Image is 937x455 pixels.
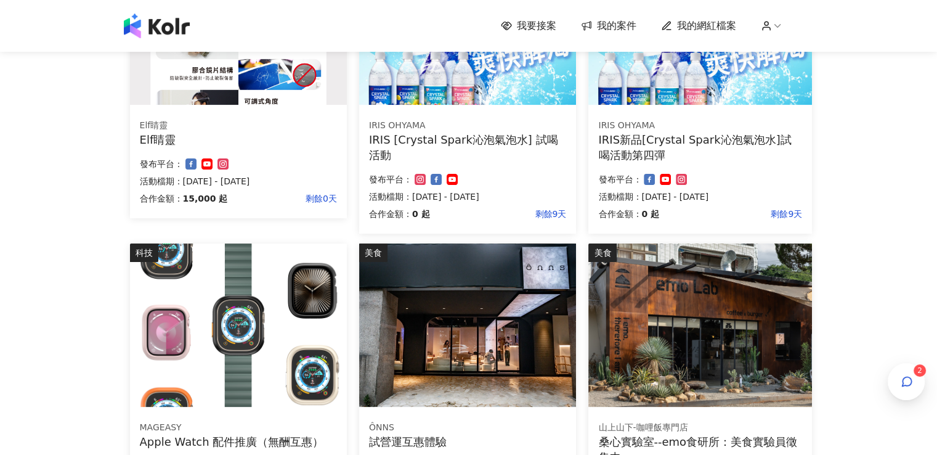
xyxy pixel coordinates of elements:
[369,120,566,132] div: IRIS OHYAMA
[914,364,926,377] sup: 2
[140,132,337,147] div: Elf睛靈
[359,244,387,262] div: 美食
[659,207,802,221] p: 剩餘9天
[369,434,566,449] div: 試營運互惠體驗
[598,132,802,163] div: IRIS新品[Crystal Spark沁泡氣泡水]試喝活動第四彈
[369,189,566,204] p: 活動檔期：[DATE] - [DATE]
[130,244,158,262] div: 科技
[130,244,347,407] img: Apple Watch 全系列配件
[124,14,190,38] img: logo
[501,19,556,33] a: 我要接案
[369,207,412,221] p: 合作金額：
[888,363,925,400] button: 2
[661,19,736,33] a: 我的網紅檔案
[183,191,228,206] p: 15,000 起
[598,172,641,187] p: 發布平台：
[598,120,802,132] div: IRIS OHYAMA
[430,207,567,221] p: 剩餘9天
[140,174,337,189] p: 活動檔期：[DATE] - [DATE]
[517,19,556,33] span: 我要接案
[917,366,922,375] span: 2
[140,157,183,171] p: 發布平台：
[597,19,636,33] span: 我的案件
[598,189,802,204] p: 活動檔期：[DATE] - [DATE]
[369,172,412,187] p: 發布平台：
[227,191,337,206] p: 剩餘0天
[641,207,659,221] p: 0 起
[588,244,617,262] div: 美食
[588,244,812,407] img: 情緒食光實驗計畫
[598,207,641,221] p: 合作金額：
[140,434,337,449] div: Apple Watch 配件推廣（無酬互惠）
[369,422,566,434] div: ÔNNS
[140,422,337,434] div: MAGEASY
[598,422,802,434] div: 山上山下-咖哩飯專門店
[412,207,430,221] p: 0 起
[677,19,736,33] span: 我的網紅檔案
[359,244,576,407] img: 試營運互惠體驗
[369,132,566,163] div: IRIS [Crystal Spark沁泡氣泡水] 試喝活動
[140,120,337,132] div: Elf睛靈
[140,191,183,206] p: 合作金額：
[581,19,636,33] a: 我的案件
